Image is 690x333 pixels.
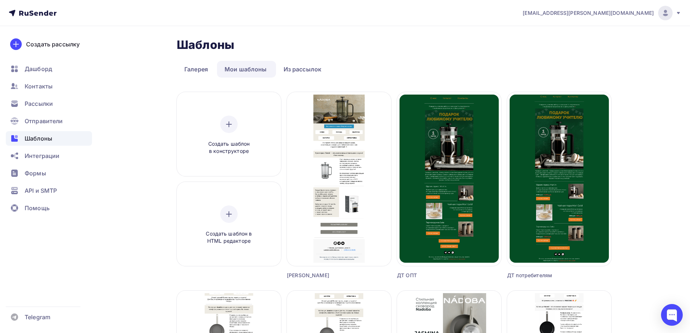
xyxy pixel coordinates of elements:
[276,61,329,78] a: Из рассылок
[177,61,216,78] a: Галерея
[195,140,263,155] span: Создать шаблон в конструкторе
[523,9,654,17] span: [EMAIL_ADDRESS][PERSON_NAME][DOMAIN_NAME]
[507,272,585,279] div: ДТ потребителям
[195,230,263,245] span: Создать шаблон в HTML редакторе
[397,272,475,279] div: ДТ ОПТ
[287,272,365,279] div: [PERSON_NAME]
[6,96,92,111] a: Рассылки
[217,61,275,78] a: Мои шаблоны
[523,6,681,20] a: [EMAIL_ADDRESS][PERSON_NAME][DOMAIN_NAME]
[6,62,92,76] a: Дашборд
[25,82,53,91] span: Контакты
[26,40,80,49] div: Создать рассылку
[6,114,92,128] a: Отправители
[25,151,59,160] span: Интеграции
[25,169,46,178] span: Формы
[6,131,92,146] a: Шаблоны
[25,64,52,73] span: Дашборд
[25,99,53,108] span: Рассылки
[6,166,92,180] a: Формы
[25,186,57,195] span: API и SMTP
[25,134,52,143] span: Шаблоны
[25,204,50,212] span: Помощь
[6,79,92,93] a: Контакты
[177,38,234,52] h2: Шаблоны
[25,117,63,125] span: Отправители
[25,313,50,321] span: Telegram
